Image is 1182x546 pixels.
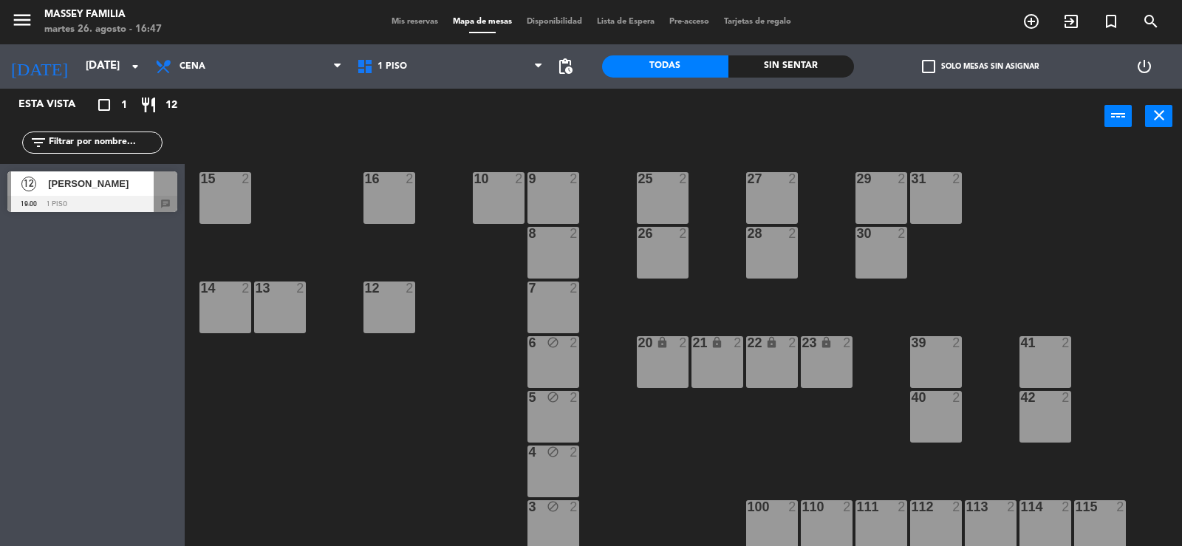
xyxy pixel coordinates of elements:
[547,336,559,349] i: block
[728,55,855,78] div: Sin sentar
[638,227,639,240] div: 26
[765,336,778,349] i: lock
[529,336,530,349] div: 6
[556,58,574,75] span: pending_actions
[529,172,530,185] div: 9
[952,172,961,185] div: 2
[748,227,748,240] div: 28
[898,227,906,240] div: 2
[966,500,967,513] div: 113
[30,134,47,151] i: filter_list
[529,227,530,240] div: 8
[570,446,578,459] div: 2
[242,172,250,185] div: 2
[529,446,530,459] div: 4
[788,500,797,513] div: 2
[1062,336,1070,349] div: 2
[384,18,445,26] span: Mis reservas
[638,336,639,349] div: 20
[44,7,162,22] div: MASSEY FAMILIA
[570,336,578,349] div: 2
[7,96,106,114] div: Esta vista
[529,391,530,404] div: 5
[802,500,803,513] div: 110
[547,446,559,458] i: block
[242,281,250,295] div: 2
[547,500,559,513] i: block
[788,227,797,240] div: 2
[952,336,961,349] div: 2
[365,172,366,185] div: 16
[165,97,177,114] span: 12
[912,172,912,185] div: 31
[912,336,912,349] div: 39
[406,172,414,185] div: 2
[570,500,578,513] div: 2
[21,177,36,191] span: 12
[1062,13,1080,30] i: exit_to_app
[44,22,162,37] div: martes 26. agosto - 16:47
[201,172,202,185] div: 15
[748,336,748,349] div: 22
[802,336,803,349] div: 23
[922,60,935,73] span: check_box_outline_blank
[788,172,797,185] div: 2
[656,336,669,349] i: lock
[788,336,797,349] div: 2
[912,391,912,404] div: 40
[843,336,852,349] div: 2
[662,18,717,26] span: Pre-acceso
[1007,500,1016,513] div: 2
[474,172,475,185] div: 10
[126,58,144,75] i: arrow_drop_down
[1145,105,1172,127] button: close
[445,18,519,26] span: Mapa de mesas
[529,500,530,513] div: 3
[1104,105,1132,127] button: power_input
[180,61,205,72] span: Cena
[1142,13,1160,30] i: search
[1022,13,1040,30] i: add_circle_outline
[1062,500,1070,513] div: 2
[547,391,559,403] i: block
[843,500,852,513] div: 2
[898,500,906,513] div: 2
[47,134,162,151] input: Filtrar por nombre...
[570,172,578,185] div: 2
[717,18,799,26] span: Tarjetas de regalo
[952,500,961,513] div: 2
[679,172,688,185] div: 2
[519,18,590,26] span: Disponibilidad
[1102,13,1120,30] i: turned_in_not
[638,172,639,185] div: 25
[1076,500,1076,513] div: 115
[296,281,305,295] div: 2
[1116,500,1125,513] div: 2
[140,96,157,114] i: restaurant
[121,97,127,114] span: 1
[529,281,530,295] div: 7
[11,9,33,36] button: menu
[515,172,524,185] div: 2
[820,336,833,349] i: lock
[570,281,578,295] div: 2
[365,281,366,295] div: 12
[570,391,578,404] div: 2
[952,391,961,404] div: 2
[748,500,748,513] div: 100
[406,281,414,295] div: 2
[378,61,407,72] span: 1 PISO
[734,336,742,349] div: 2
[1110,106,1127,124] i: power_input
[201,281,202,295] div: 14
[748,172,748,185] div: 27
[602,55,728,78] div: Todas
